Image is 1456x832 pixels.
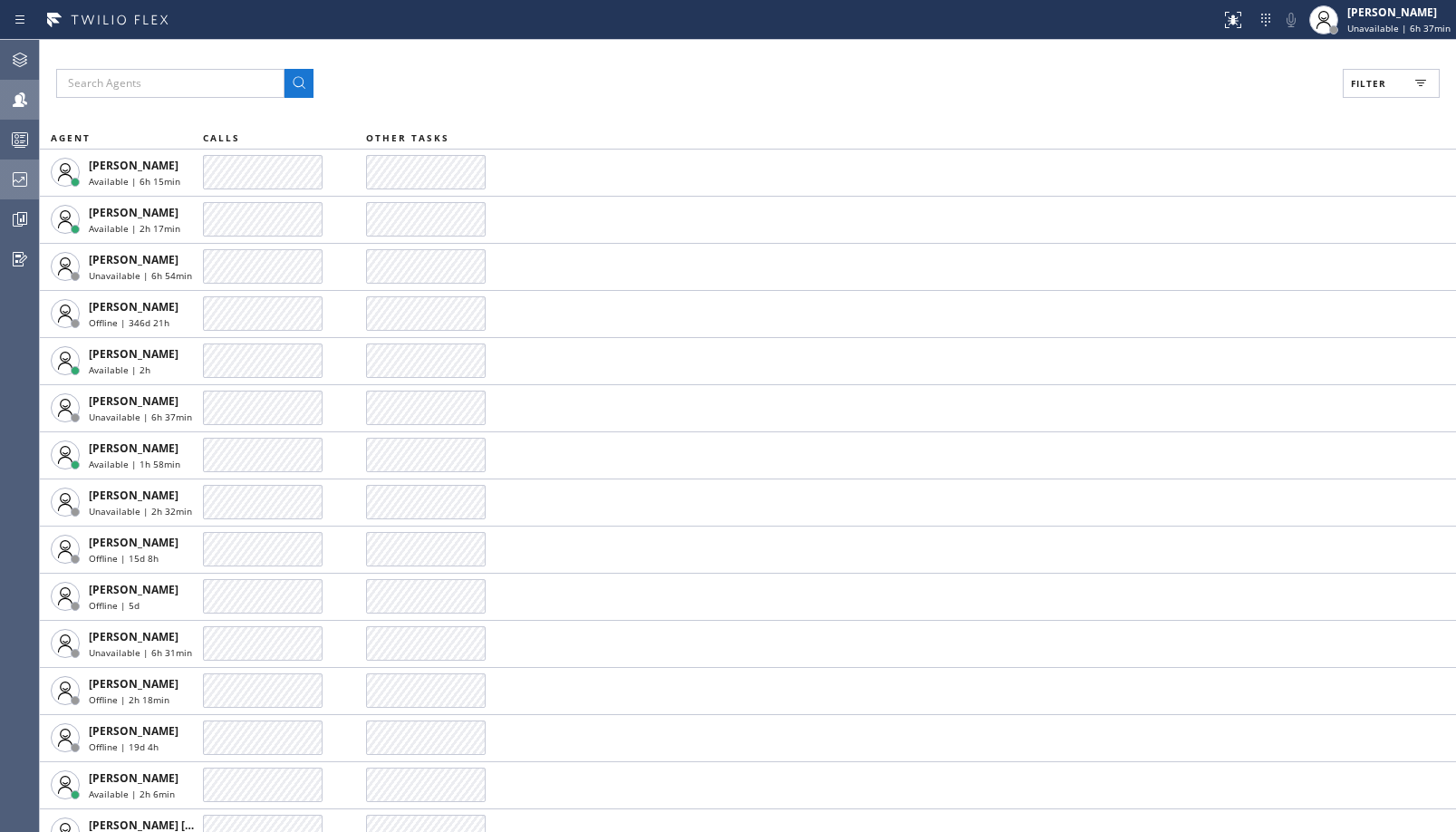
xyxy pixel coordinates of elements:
[89,440,178,456] span: [PERSON_NAME]
[89,346,178,362] span: [PERSON_NAME]
[89,175,180,188] span: Available | 6h 15min
[89,411,192,423] span: Unavailable | 6h 37min
[89,299,178,314] span: [PERSON_NAME]
[1347,22,1451,34] span: Unavailable | 6h 37min
[1278,7,1304,33] button: Mute
[89,723,178,739] span: [PERSON_NAME]
[89,676,178,692] span: [PERSON_NAME]
[89,505,192,518] span: Unavailable | 2h 32min
[89,693,169,706] span: Offline | 2h 18min
[89,629,178,644] span: [PERSON_NAME]
[51,131,91,144] span: AGENT
[89,488,178,503] span: [PERSON_NAME]
[89,269,192,282] span: Unavailable | 6h 54min
[89,788,175,800] span: Available | 2h 6min
[89,222,180,235] span: Available | 2h 17min
[89,646,192,659] span: Unavailable | 6h 31min
[89,363,150,376] span: Available | 2h
[89,458,180,470] span: Available | 1h 58min
[89,599,140,612] span: Offline | 5d
[89,316,169,329] span: Offline | 346d 21h
[89,740,159,753] span: Offline | 19d 4h
[366,131,449,144] span: OTHER TASKS
[89,552,159,565] span: Offline | 15d 8h
[89,158,178,173] span: [PERSON_NAME]
[89,252,178,267] span: [PERSON_NAME]
[56,69,284,98] input: Search Agents
[89,535,178,550] span: [PERSON_NAME]
[89,205,178,220] span: [PERSON_NAME]
[1347,5,1451,20] div: [PERSON_NAME]
[89,770,178,786] span: [PERSON_NAME]
[89,582,178,597] span: [PERSON_NAME]
[1351,77,1386,90] span: Filter
[89,393,178,409] span: [PERSON_NAME]
[203,131,240,144] span: CALLS
[1343,69,1440,98] button: Filter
